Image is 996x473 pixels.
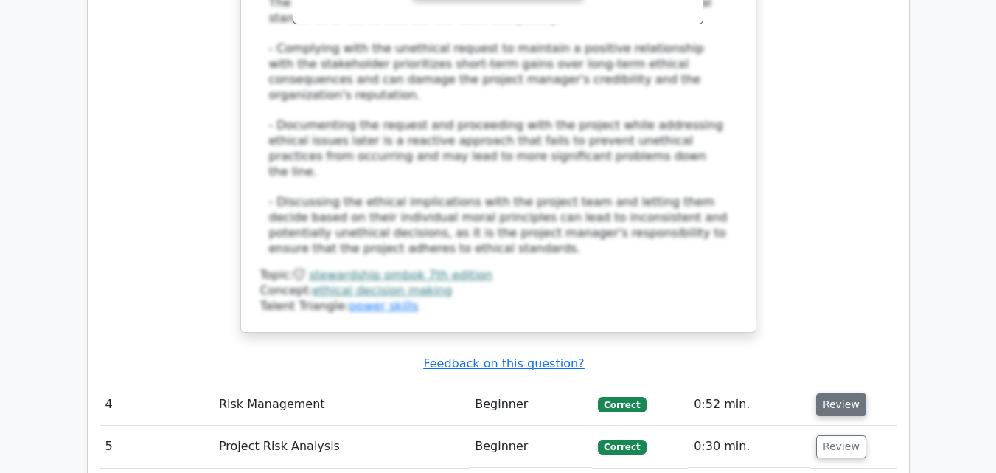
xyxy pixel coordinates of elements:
[816,435,866,458] button: Review
[260,283,736,299] div: Concept:
[100,384,213,426] td: 4
[100,426,213,468] td: 5
[313,283,452,297] a: ethical decision making
[688,384,810,426] td: 0:52 min.
[423,356,584,370] a: Feedback on this question?
[598,440,646,455] span: Correct
[598,397,646,412] span: Correct
[260,268,736,314] div: Talent Triangle:
[349,299,418,313] a: power skills
[309,268,492,282] a: stewardship pmbok 7th edition
[260,268,736,283] div: Topic:
[688,426,810,468] td: 0:30 min.
[816,393,866,416] button: Review
[469,426,592,468] td: Beginner
[213,384,469,426] td: Risk Management
[213,426,469,468] td: Project Risk Analysis
[469,384,592,426] td: Beginner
